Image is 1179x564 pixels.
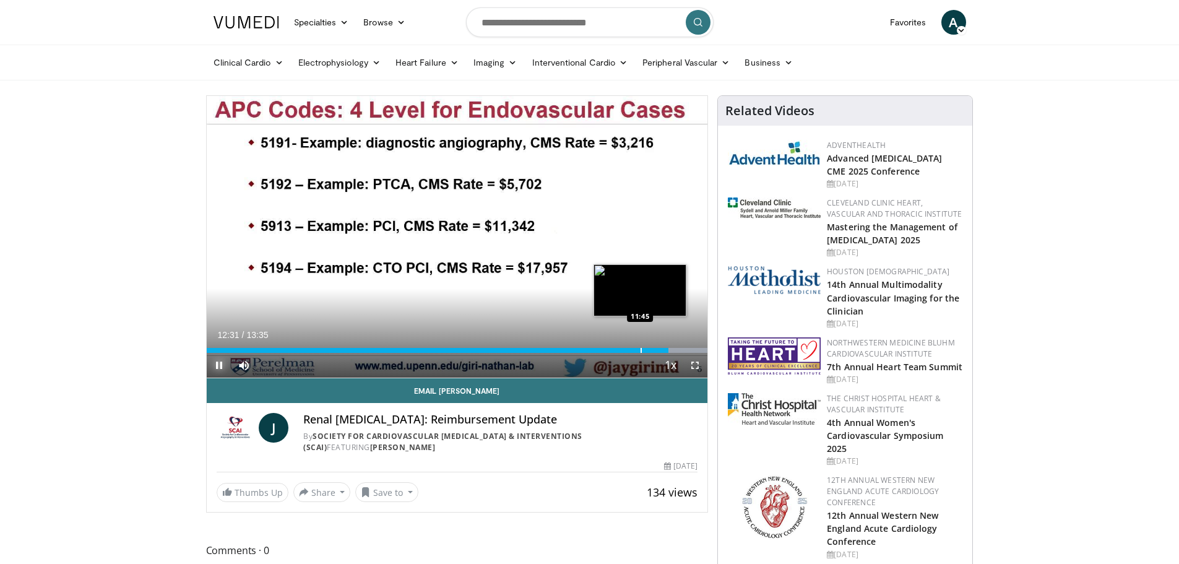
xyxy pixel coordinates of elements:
a: Business [737,50,800,75]
img: f8a43200-de9b-4ddf-bb5c-8eb0ded660b2.png.150x105_q85_autocrop_double_scale_upscale_version-0.2.png [728,337,821,375]
button: Pause [207,353,231,378]
a: J [259,413,288,443]
a: Browse [356,10,413,35]
span: / [242,330,244,340]
button: Save to [355,482,418,502]
div: [DATE] [827,318,962,329]
a: Clinical Cardio [206,50,291,75]
div: [DATE] [827,374,962,385]
button: Playback Rate [658,353,683,378]
video-js: Video Player [207,96,708,378]
a: Heart Failure [388,50,466,75]
span: 12:31 [218,330,240,340]
a: Cleveland Clinic Heart, Vascular and Thoracic Institute [827,197,962,219]
a: Society for Cardiovascular [MEDICAL_DATA] & Interventions (SCAI) [303,431,582,453]
a: Imaging [466,50,525,75]
span: 134 views [647,485,697,500]
div: [DATE] [664,461,697,472]
div: Progress Bar [207,348,708,353]
img: 32b1860c-ff7d-4915-9d2b-64ca529f373e.jpg.150x105_q85_autocrop_double_scale_upscale_version-0.2.jpg [728,393,821,425]
img: d536a004-a009-4cb9-9ce6-f9f56c670ef5.jpg.150x105_q85_autocrop_double_scale_upscale_version-0.2.jpg [728,197,821,219]
a: Specialties [287,10,356,35]
button: Share [293,482,351,502]
a: 12th Annual Western New England Acute Cardiology Conference [827,475,939,508]
a: Favorites [883,10,934,35]
div: [DATE] [827,549,962,560]
div: [DATE] [827,247,962,258]
img: VuMedi Logo [214,16,279,28]
a: Advanced [MEDICAL_DATA] CME 2025 Conference [827,152,942,177]
a: AdventHealth [827,140,886,150]
img: 5e4488cc-e109-4a4e-9fd9-73bb9237ee91.png.150x105_q85_autocrop_double_scale_upscale_version-0.2.png [728,266,821,294]
a: 14th Annual Multimodality Cardiovascular Imaging for the Clinician [827,279,959,316]
img: 5c3c682d-da39-4b33-93a5-b3fb6ba9580b.jpg.150x105_q85_autocrop_double_scale_upscale_version-0.2.jpg [728,140,821,165]
span: 13:35 [246,330,268,340]
a: Email [PERSON_NAME] [207,378,708,403]
a: Northwestern Medicine Bluhm Cardiovascular Institute [827,337,955,359]
img: image.jpeg [594,264,686,316]
div: [DATE] [827,178,962,189]
a: Houston [DEMOGRAPHIC_DATA] [827,266,949,277]
a: Peripheral Vascular [635,50,737,75]
a: 7th Annual Heart Team Summit [827,361,962,373]
a: 4th Annual Women's Cardiovascular Symposium 2025 [827,417,943,454]
h4: Related Videos [725,103,814,118]
img: Society for Cardiovascular Angiography & Interventions (SCAI) [217,413,254,443]
div: By FEATURING [303,431,697,453]
h4: Renal [MEDICAL_DATA]: Reimbursement Update [303,413,697,427]
div: [DATE] [827,456,962,467]
button: Fullscreen [683,353,707,378]
span: Comments 0 [206,542,709,558]
a: Thumbs Up [217,483,288,502]
a: Mastering the Management of [MEDICAL_DATA] 2025 [827,221,957,246]
a: A [941,10,966,35]
a: Interventional Cardio [525,50,636,75]
a: [PERSON_NAME] [370,442,436,453]
a: The Christ Hospital Heart & Vascular Institute [827,393,941,415]
img: 0954f259-7907-4053-a817-32a96463ecc8.png.150x105_q85_autocrop_double_scale_upscale_version-0.2.png [740,475,809,540]
button: Mute [231,353,256,378]
input: Search topics, interventions [466,7,714,37]
a: Electrophysiology [291,50,388,75]
a: 12th Annual Western New England Acute Cardiology Conference [827,510,938,547]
